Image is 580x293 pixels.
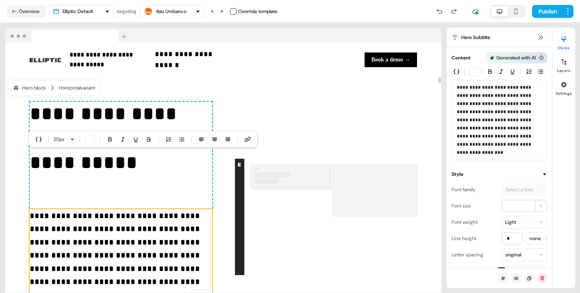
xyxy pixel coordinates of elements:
button: Settings [552,78,575,96]
button: Book a demo → [365,52,417,67]
div: Colour [452,265,466,278]
div: Horizontal variant [59,84,95,92]
div: Elliptic Default [63,7,93,15]
div: targeting [117,7,137,15]
button: Select a font [502,183,547,196]
span: 20 px [54,136,65,144]
div: Book a demo → [227,52,417,67]
button: Itau Unibanco [140,5,204,18]
div: Content [452,54,471,62]
span: #000000 [509,267,532,275]
button: Publish [532,5,562,18]
div: Style [452,170,463,178]
div: original [505,251,521,259]
div: Font size [452,199,471,212]
button: 20px [50,135,70,144]
div: none [530,234,541,243]
div: Light [505,218,516,226]
div: Generated with AI [496,54,536,62]
span: Hero Subtitle [461,33,490,42]
div: Font family [452,183,476,196]
div: Override template [238,7,278,15]
button: Styles [552,33,575,50]
button: Style [452,170,547,178]
div: Letter spacing [452,248,483,261]
div: Line height [452,232,476,245]
div: Select a font [504,186,535,194]
div: Itau Unibanco [156,7,187,15]
div: Hero block [13,84,46,92]
div: Font weight [452,216,478,229]
button: Overview [7,5,46,18]
img: Browser topbar [5,28,130,43]
button: #000000 [495,265,547,278]
button: Layers [552,55,575,73]
img: Image [30,58,61,63]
